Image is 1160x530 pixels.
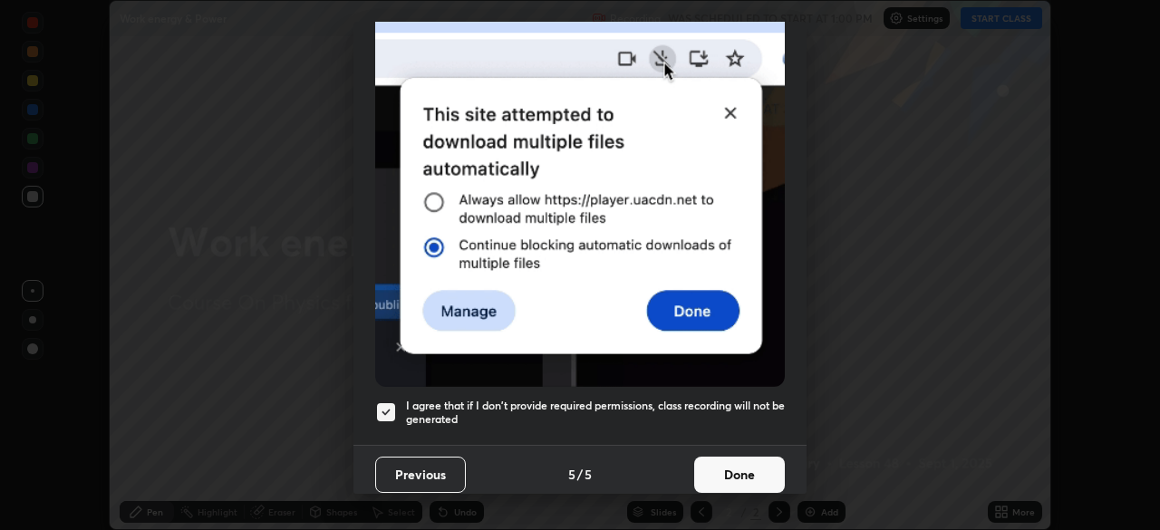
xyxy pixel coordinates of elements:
h4: 5 [585,465,592,484]
h4: 5 [568,465,575,484]
h5: I agree that if I don't provide required permissions, class recording will not be generated [406,399,785,427]
button: Previous [375,457,466,493]
button: Done [694,457,785,493]
h4: / [577,465,583,484]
